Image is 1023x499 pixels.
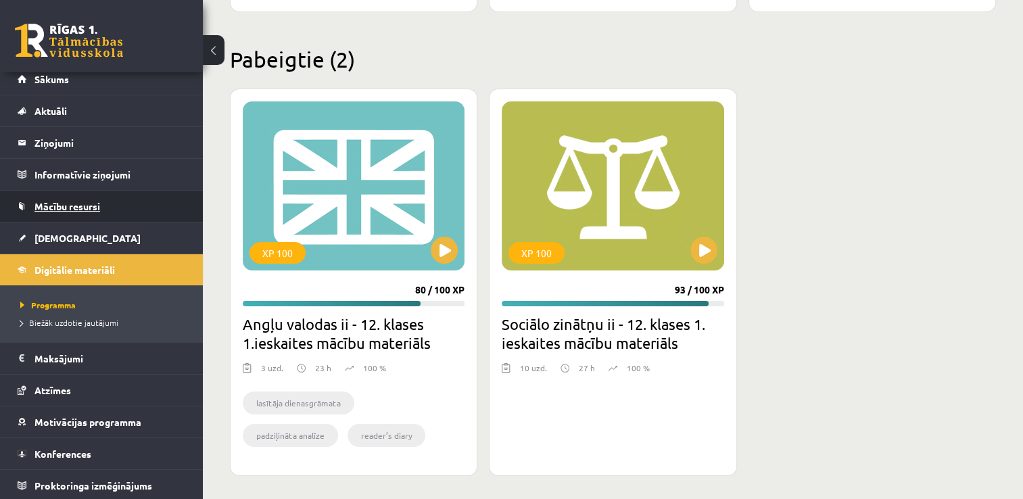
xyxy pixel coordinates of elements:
[261,362,283,382] div: 3 uzd.
[18,191,186,222] a: Mācību resursi
[243,314,465,352] h2: Angļu valodas ii - 12. klases 1.ieskaites mācību materiāls
[18,438,186,469] a: Konferences
[15,24,123,57] a: Rīgas 1. Tālmācības vidusskola
[34,159,186,190] legend: Informatīvie ziņojumi
[34,200,100,212] span: Mācību resursi
[34,127,186,158] legend: Ziņojumi
[18,406,186,437] a: Motivācijas programma
[18,64,186,95] a: Sākums
[34,73,69,85] span: Sākums
[20,300,76,310] span: Programma
[243,391,354,414] li: lasītāja dienasgrāmata
[18,95,186,126] a: Aktuāli
[348,424,425,447] li: reader’s diary
[34,479,152,492] span: Proktoringa izmēģinājums
[243,424,338,447] li: padziļināta analīze
[18,127,186,158] a: Ziņojumi
[20,316,189,329] a: Biežāk uzdotie jautājumi
[34,343,186,374] legend: Maksājumi
[18,222,186,254] a: [DEMOGRAPHIC_DATA]
[18,375,186,406] a: Atzīmes
[34,105,67,117] span: Aktuāli
[34,264,115,276] span: Digitālie materiāli
[508,242,565,264] div: XP 100
[315,362,331,374] p: 23 h
[520,362,547,382] div: 10 uzd.
[34,384,71,396] span: Atzīmes
[34,232,141,244] span: [DEMOGRAPHIC_DATA]
[627,362,650,374] p: 100 %
[20,299,189,311] a: Programma
[18,159,186,190] a: Informatīvie ziņojumi
[20,317,118,328] span: Biežāk uzdotie jautājumi
[34,416,141,428] span: Motivācijas programma
[579,362,595,374] p: 27 h
[363,362,386,374] p: 100 %
[18,343,186,374] a: Maksājumi
[34,448,91,460] span: Konferences
[230,46,996,72] h2: Pabeigtie (2)
[502,314,723,352] h2: Sociālo zinātņu ii - 12. klases 1. ieskaites mācību materiāls
[18,254,186,285] a: Digitālie materiāli
[249,242,306,264] div: XP 100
